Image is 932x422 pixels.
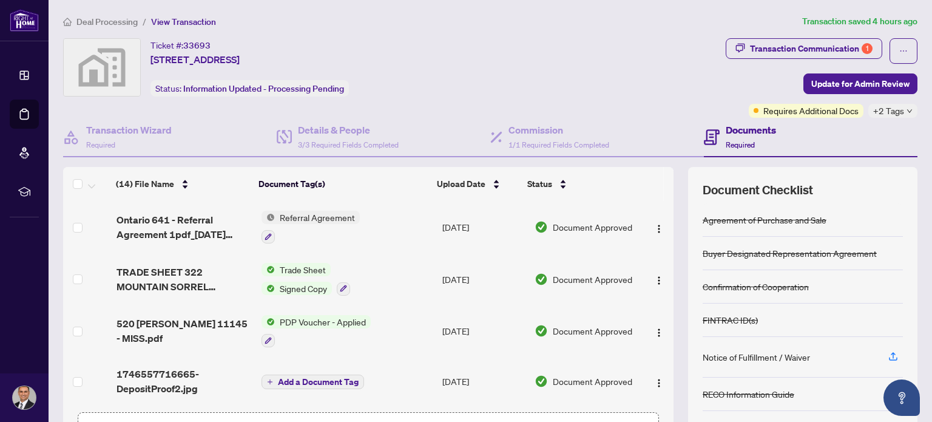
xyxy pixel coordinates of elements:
[262,263,350,296] button: Status IconTrade SheetStatus IconSigned Copy
[151,16,216,27] span: View Transaction
[535,220,548,234] img: Document Status
[649,217,669,237] button: Logo
[116,316,252,345] span: 520 [PERSON_NAME] 11145 - MISS.pdf
[111,167,254,201] th: (14) File Name
[553,220,632,234] span: Document Approved
[86,123,172,137] h4: Transaction Wizard
[150,38,211,52] div: Ticket #:
[275,263,331,276] span: Trade Sheet
[535,375,548,388] img: Document Status
[275,315,371,328] span: PDP Voucher - Applied
[703,213,826,226] div: Agreement of Purchase and Sale
[437,177,485,191] span: Upload Date
[803,73,917,94] button: Update for Admin Review
[654,224,664,234] img: Logo
[553,324,632,338] span: Document Approved
[64,39,140,96] img: svg%3e
[750,39,873,58] div: Transaction Communication
[437,201,530,253] td: [DATE]
[802,15,917,29] article: Transaction saved 4 hours ago
[703,313,758,327] div: FINTRAC ID(s)
[862,43,873,54] div: 1
[553,273,632,286] span: Document Approved
[116,265,252,294] span: TRADE SHEET 322 MOUNTAIN SORREL WAY_[DATE] 22_35_04.pdf
[535,273,548,286] img: Document Status
[262,373,364,389] button: Add a Document Tag
[437,305,530,358] td: [DATE]
[254,167,432,201] th: Document Tag(s)
[883,379,920,416] button: Open asap
[508,123,609,137] h4: Commission
[275,282,332,295] span: Signed Copy
[703,387,794,401] div: RECO Information Guide
[437,253,530,305] td: [DATE]
[262,315,275,328] img: Status Icon
[654,276,664,285] img: Logo
[116,213,252,242] span: Ontario 641 - Referral Agreement 1pdf_[DATE] 13_42_51 1.pdf
[278,378,359,386] span: Add a Document Tag
[262,315,371,348] button: Status IconPDP Voucher - Applied
[726,38,882,59] button: Transaction Communication1
[654,378,664,388] img: Logo
[262,375,364,389] button: Add a Document Tag
[763,104,859,117] span: Requires Additional Docs
[899,47,908,55] span: ellipsis
[649,321,669,341] button: Logo
[654,328,664,338] img: Logo
[116,177,174,191] span: (14) File Name
[116,367,252,396] span: 1746557716665-DepositProof2.jpg
[262,211,275,224] img: Status Icon
[432,167,522,201] th: Upload Date
[150,80,349,97] div: Status:
[10,9,39,32] img: logo
[703,182,813,199] span: Document Checklist
[143,15,146,29] li: /
[13,386,36,409] img: Profile Icon
[298,140,399,149] span: 3/3 Required Fields Completed
[298,123,399,137] h4: Details & People
[527,177,552,191] span: Status
[522,167,633,201] th: Status
[262,211,360,243] button: Status IconReferral Agreement
[183,40,211,51] span: 33693
[183,83,344,94] span: Information Updated - Processing Pending
[275,211,360,224] span: Referral Agreement
[63,18,72,26] span: home
[873,104,904,118] span: +2 Tags
[76,16,138,27] span: Deal Processing
[726,123,776,137] h4: Documents
[553,375,632,388] span: Document Approved
[86,140,115,149] span: Required
[508,140,609,149] span: 1/1 Required Fields Completed
[649,270,669,289] button: Logo
[703,280,809,293] div: Confirmation of Cooperation
[726,140,755,149] span: Required
[649,372,669,391] button: Logo
[907,108,913,114] span: down
[262,282,275,295] img: Status Icon
[262,263,275,276] img: Status Icon
[267,379,273,385] span: plus
[811,74,910,94] span: Update for Admin Review
[703,350,810,364] div: Notice of Fulfillment / Waiver
[437,357,530,406] td: [DATE]
[703,247,877,260] div: Buyer Designated Representation Agreement
[535,324,548,338] img: Document Status
[150,52,240,67] span: [STREET_ADDRESS]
